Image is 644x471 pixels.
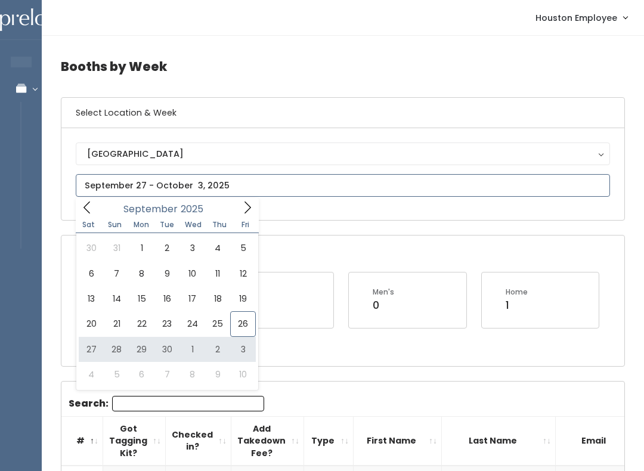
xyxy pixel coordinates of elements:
span: October 1, 2025 [180,337,205,362]
span: September 8, 2025 [129,261,154,286]
span: October 3, 2025 [230,337,255,362]
span: September 6, 2025 [79,261,104,286]
span: September 21, 2025 [104,311,129,336]
span: October 9, 2025 [205,362,230,387]
span: October 10, 2025 [230,362,255,387]
span: September 2, 2025 [154,235,179,261]
th: Checked in?: activate to sort column ascending [166,416,231,466]
span: Sun [102,221,128,228]
th: Email: activate to sort column ascending [556,416,644,466]
span: September 29, 2025 [129,337,154,362]
span: September 17, 2025 [180,286,205,311]
span: October 8, 2025 [180,362,205,387]
span: Wed [180,221,206,228]
span: September 11, 2025 [205,261,230,286]
div: 1 [506,298,528,313]
span: September 23, 2025 [154,311,179,336]
th: First Name: activate to sort column ascending [354,416,442,466]
div: 0 [373,298,394,313]
span: October 6, 2025 [129,362,154,387]
a: Houston Employee [524,5,639,30]
span: Tue [154,221,180,228]
span: September 26, 2025 [230,311,255,336]
span: August 30, 2025 [79,235,104,261]
span: September [123,204,178,214]
span: September 30, 2025 [154,337,179,362]
span: October 2, 2025 [205,337,230,362]
span: September 10, 2025 [180,261,205,286]
span: September 20, 2025 [79,311,104,336]
span: September 19, 2025 [230,286,255,311]
span: September 18, 2025 [205,286,230,311]
span: September 5, 2025 [230,235,255,261]
span: September 3, 2025 [180,235,205,261]
span: September 9, 2025 [154,261,179,286]
input: September 27 - October 3, 2025 [76,174,610,197]
span: October 5, 2025 [104,362,129,387]
span: Thu [206,221,233,228]
span: September 16, 2025 [154,286,179,311]
th: Add Takedown Fee?: activate to sort column ascending [231,416,304,466]
th: #: activate to sort column descending [61,416,103,466]
input: Search: [112,396,264,411]
span: Mon [128,221,154,228]
label: Search: [69,396,264,411]
span: Sat [76,221,102,228]
span: August 31, 2025 [104,235,129,261]
div: [GEOGRAPHIC_DATA] [87,147,599,160]
span: Houston Employee [535,11,617,24]
button: [GEOGRAPHIC_DATA] [76,142,610,165]
th: Got Tagging Kit?: activate to sort column ascending [103,416,166,466]
span: September 13, 2025 [79,286,104,311]
div: Home [506,287,528,298]
span: September 7, 2025 [104,261,129,286]
span: September 25, 2025 [205,311,230,336]
div: Men's [373,287,394,298]
span: September 4, 2025 [205,235,230,261]
span: September 1, 2025 [129,235,154,261]
span: September 28, 2025 [104,337,129,362]
h4: Booths by Week [61,50,625,83]
span: October 4, 2025 [79,362,104,387]
th: Last Name: activate to sort column ascending [442,416,556,466]
span: September 22, 2025 [129,311,154,336]
span: September 24, 2025 [180,311,205,336]
input: Year [178,202,213,216]
h6: Select Location & Week [61,98,624,128]
span: Fri [233,221,259,228]
span: September 14, 2025 [104,286,129,311]
th: Type: activate to sort column ascending [304,416,354,466]
span: September 12, 2025 [230,261,255,286]
span: October 7, 2025 [154,362,179,387]
span: September 15, 2025 [129,286,154,311]
span: September 27, 2025 [79,337,104,362]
